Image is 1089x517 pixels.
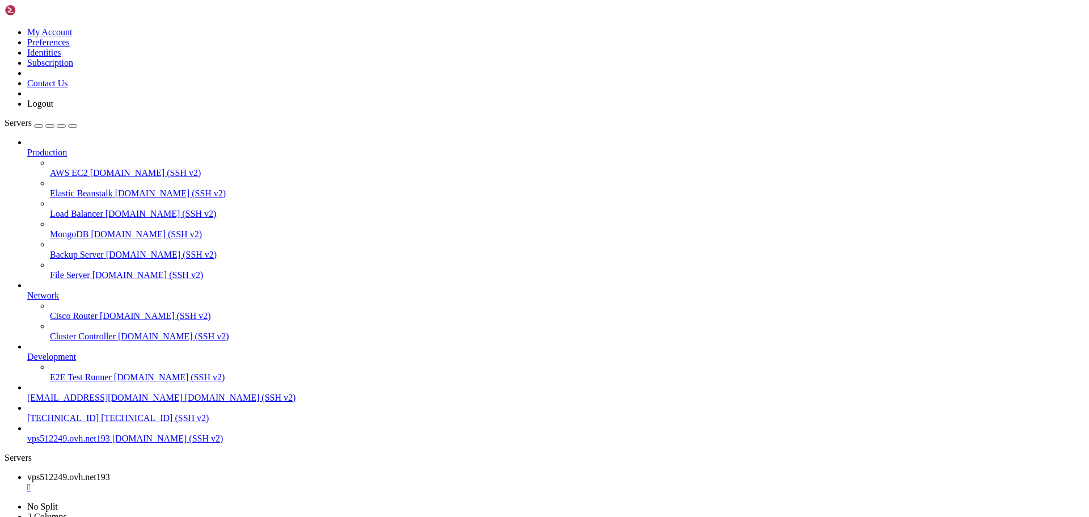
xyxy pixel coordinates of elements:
[27,48,61,57] a: Identities
[50,158,1084,178] li: AWS EC2 [DOMAIN_NAME] (SSH v2)
[50,188,1084,199] a: Elastic Beanstalk [DOMAIN_NAME] (SSH v2)
[92,270,204,280] span: [DOMAIN_NAME] (SSH v2)
[100,275,105,284] div: (20, 28)
[50,372,112,382] span: E2E Test Runner
[27,434,110,443] span: vps512249.ovh.net193
[27,37,70,47] a: Preferences
[27,393,183,402] span: [EMAIL_ADDRESS][DOMAIN_NAME]
[5,24,942,33] x-row: * Documentation: [URL][DOMAIN_NAME]
[5,33,942,43] x-row: * Management: [URL][DOMAIN_NAME]
[50,168,1084,178] a: AWS EC2 [DOMAIN_NAME] (SSH v2)
[50,219,1084,239] li: MongoDB [DOMAIN_NAME] (SSH v2)
[27,472,110,482] span: vps512249.ovh.net193
[27,403,1084,423] li: [TECHNICAL_ID] [TECHNICAL_ID] (SSH v2)
[50,188,113,198] span: Elastic Beanstalk
[50,301,1084,321] li: Cisco Router [DOMAIN_NAME] (SSH v2)
[5,188,942,197] x-row: 1 update can be applied immediately.
[5,111,942,120] x-row: [URL][DOMAIN_NAME]
[27,423,1084,444] li: vps512249.ovh.net193 [DOMAIN_NAME] (SSH v2)
[118,331,229,341] span: [DOMAIN_NAME] (SSH v2)
[5,5,942,14] x-row: Welcome to Ubuntu 18.04.6 LTS (GNU/Linux 4.15.0-213-generic x86_64)
[27,58,73,68] a: Subscription
[27,280,1084,342] li: Network
[5,82,942,91] x-row: * Strictly confined Kubernetes makes edge and IoT secure. Learn how MicroK8s
[50,311,98,321] span: Cisco Router
[27,342,1084,383] li: Development
[5,169,942,178] x-row: Expanded Security Maintenance for Infrastructure is not enabled.
[114,372,225,382] span: [DOMAIN_NAME] (SSH v2)
[27,413,1084,423] a: [TECHNICAL_ID] [TECHNICAL_ID] (SSH v2)
[50,229,1084,239] a: MongoDB [DOMAIN_NAME] (SSH v2)
[50,209,103,218] span: Load Balancer
[27,383,1084,403] li: [EMAIL_ADDRESS][DOMAIN_NAME] [DOMAIN_NAME] (SSH v2)
[5,453,1084,463] div: Servers
[185,393,296,402] span: [DOMAIN_NAME] (SSH v2)
[5,207,942,217] x-row: To see these additional updates run: apt list --upgradable
[105,209,217,218] span: [DOMAIN_NAME] (SSH v2)
[50,260,1084,280] li: File Server [DOMAIN_NAME] (SSH v2)
[27,413,99,423] span: [TECHNICAL_ID]
[50,199,1084,219] li: Load Balancer [DOMAIN_NAME] (SSH v2)
[27,393,1084,403] a: [EMAIL_ADDRESS][DOMAIN_NAME] [DOMAIN_NAME] (SSH v2)
[27,352,1084,362] a: Development
[115,188,226,198] span: [DOMAIN_NAME] (SSH v2)
[100,311,211,321] span: [DOMAIN_NAME] (SSH v2)
[50,321,1084,342] li: Cluster Controller [DOMAIN_NAME] (SSH v2)
[50,311,1084,321] a: Cisco Router [DOMAIN_NAME] (SSH v2)
[5,140,942,149] x-row: - Reduce system reboots and improve kernel security. Activate at:
[27,291,1084,301] a: Network
[112,434,223,443] span: [DOMAIN_NAME] (SSH v2)
[5,62,942,72] x-row: System information disabled due to load higher than 8.0
[5,265,942,275] x-row: Last login: [DATE] from [TECHNICAL_ID]
[50,270,1084,280] a: File Server [DOMAIN_NAME] (SSH v2)
[101,413,209,423] span: [TECHNICAL_ID] (SSH v2)
[5,118,32,128] span: Servers
[50,229,88,239] span: MongoDB
[50,362,1084,383] li: E2E Test Runner [DOMAIN_NAME] (SSH v2)
[50,331,116,341] span: Cluster Controller
[5,130,942,140] x-row: * Canonical Livepatch is available for installation.
[5,5,70,16] img: Shellngn
[5,118,77,128] a: Servers
[27,148,1084,158] a: Production
[27,137,1084,280] li: Production
[50,250,1084,260] a: Backup Server [DOMAIN_NAME] (SSH v2)
[106,250,217,259] span: [DOMAIN_NAME] (SSH v2)
[5,91,942,101] x-row: just raised the bar for easy, resilient and secure K8s cluster deployment.
[27,502,58,511] a: No Split
[27,434,1084,444] a: vps512249.ovh.net193 [DOMAIN_NAME] (SSH v2)
[90,168,201,178] span: [DOMAIN_NAME] (SSH v2)
[5,226,942,236] x-row: Enable ESM Infra to receive additional future security updates.
[5,149,942,159] x-row: [URL][DOMAIN_NAME]
[5,275,942,284] x-row: : $
[50,331,1084,342] a: Cluster Controller [DOMAIN_NAME] (SSH v2)
[50,372,1084,383] a: E2E Test Runner [DOMAIN_NAME] (SSH v2)
[27,472,1084,493] a: vps512249.ovh.net193
[27,99,53,108] a: Logout
[27,78,68,88] a: Contact Us
[5,197,942,207] x-row: 1 of these updates is a standard security update.
[50,209,1084,219] a: Load Balancer [DOMAIN_NAME] (SSH v2)
[82,275,86,284] span: ~
[27,27,73,37] a: My Account
[50,239,1084,260] li: Backup Server [DOMAIN_NAME] (SSH v2)
[5,43,942,53] x-row: * Support: [URL][DOMAIN_NAME]
[27,148,67,157] span: Production
[91,229,202,239] span: [DOMAIN_NAME] (SSH v2)
[50,250,104,259] span: Backup Server
[27,291,59,300] span: Network
[50,168,88,178] span: AWS EC2
[50,270,90,280] span: File Server
[27,352,76,362] span: Development
[50,178,1084,199] li: Elastic Beanstalk [DOMAIN_NAME] (SSH v2)
[5,236,942,246] x-row: See [URL][DOMAIN_NAME] or run: sudo pro status
[27,482,1084,493] a: 
[5,275,77,284] span: ubuntu@vps512249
